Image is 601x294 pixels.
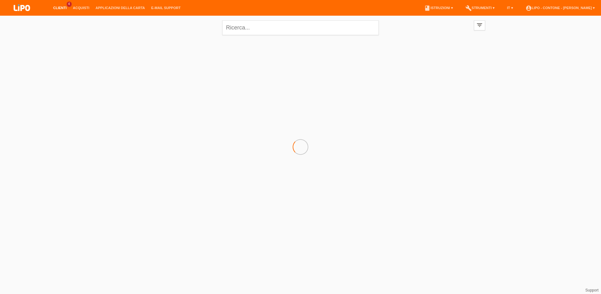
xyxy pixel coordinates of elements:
[585,288,598,292] a: Support
[92,6,148,10] a: Applicazioni della carta
[70,6,93,10] a: Acquisti
[424,5,430,11] i: book
[504,6,516,10] a: IT ▾
[6,13,38,18] a: LIPO pay
[421,6,456,10] a: bookIstruzioni ▾
[67,2,72,7] span: 4
[50,6,70,10] a: Clienti
[462,6,498,10] a: buildStrumenti ▾
[148,6,184,10] a: E-mail Support
[476,22,483,29] i: filter_list
[465,5,472,11] i: build
[522,6,598,10] a: account_circleLIPO - Contone - [PERSON_NAME] ▾
[526,5,532,11] i: account_circle
[222,20,379,35] input: Ricerca...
